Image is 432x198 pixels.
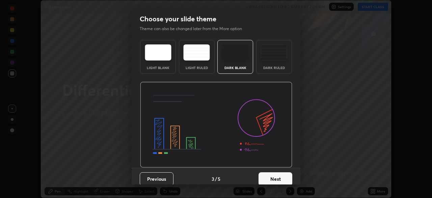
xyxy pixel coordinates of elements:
img: darkRuledTheme.de295e13.svg [261,44,287,61]
img: darkThemeBanner.d06ce4a2.svg [140,82,292,168]
img: lightTheme.e5ed3b09.svg [145,44,171,61]
h4: / [215,175,217,182]
img: lightRuledTheme.5fabf969.svg [183,44,210,61]
div: Light Blank [144,66,171,69]
button: Next [259,172,292,186]
div: Light Ruled [183,66,210,69]
img: darkTheme.f0cc69e5.svg [222,44,249,61]
div: Dark Blank [222,66,249,69]
div: Dark Ruled [261,66,288,69]
h2: Choose your slide theme [140,15,216,23]
h4: 3 [212,175,214,182]
button: Previous [140,172,173,186]
p: Theme can also be changed later from the More option [140,26,249,32]
h4: 5 [218,175,220,182]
